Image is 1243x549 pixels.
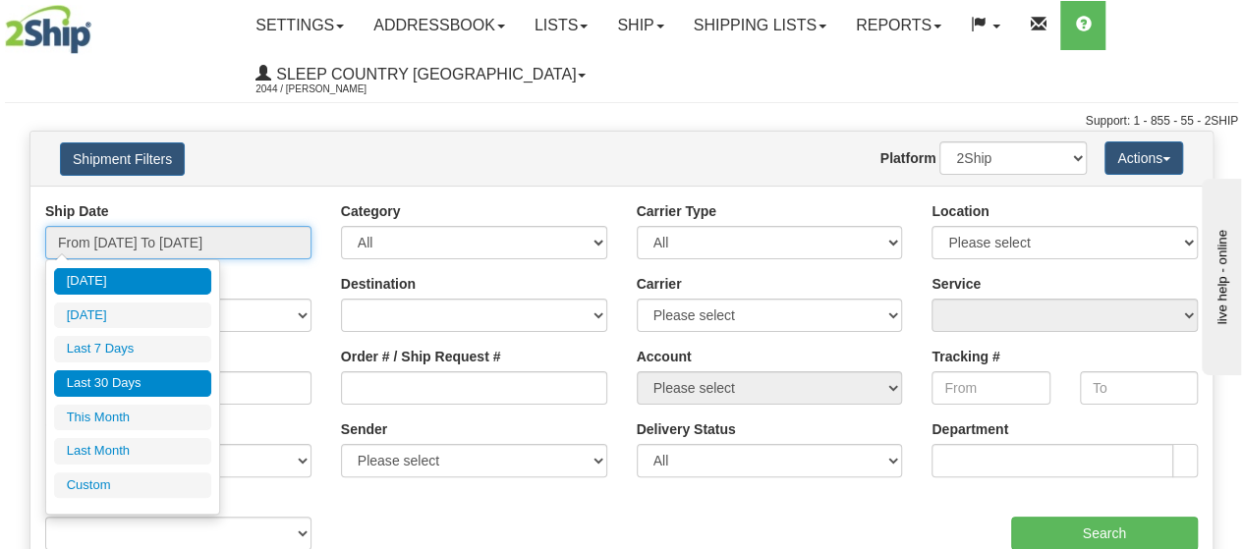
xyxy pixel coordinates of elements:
[54,336,211,362] li: Last 7 Days
[932,371,1049,405] input: From
[637,201,716,221] label: Carrier Type
[241,1,359,50] a: Settings
[880,148,936,168] label: Platform
[5,113,1238,130] div: Support: 1 - 855 - 55 - 2SHIP
[54,405,211,431] li: This Month
[359,1,520,50] a: Addressbook
[341,274,416,294] label: Destination
[54,370,211,397] li: Last 30 Days
[54,302,211,329] li: [DATE]
[54,472,211,499] li: Custom
[1080,371,1198,405] input: To
[932,201,989,221] label: Location
[255,80,403,99] span: 2044 / [PERSON_NAME]
[54,438,211,465] li: Last Month
[932,419,1008,439] label: Department
[1198,174,1241,374] iframe: chat widget
[1104,141,1183,175] button: Actions
[341,419,387,439] label: Sender
[341,347,501,366] label: Order # / Ship Request #
[341,201,401,221] label: Category
[637,274,682,294] label: Carrier
[637,419,736,439] label: Delivery Status
[520,1,602,50] a: Lists
[271,66,576,82] span: Sleep Country [GEOGRAPHIC_DATA]
[841,1,956,50] a: Reports
[54,268,211,295] li: [DATE]
[679,1,841,50] a: Shipping lists
[45,201,109,221] label: Ship Date
[602,1,678,50] a: Ship
[60,142,185,176] button: Shipment Filters
[15,17,182,31] div: live help - online
[932,274,981,294] label: Service
[241,50,600,99] a: Sleep Country [GEOGRAPHIC_DATA] 2044 / [PERSON_NAME]
[637,347,692,366] label: Account
[932,347,999,366] label: Tracking #
[5,5,91,54] img: logo2044.jpg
